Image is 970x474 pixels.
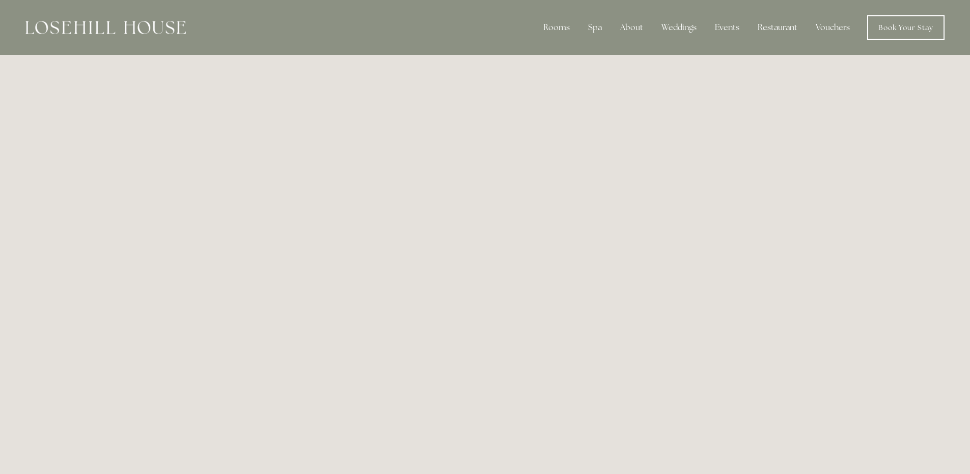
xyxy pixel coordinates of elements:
div: Spa [580,17,610,38]
div: Events [707,17,747,38]
div: Weddings [653,17,705,38]
div: Rooms [535,17,578,38]
img: Losehill House [25,21,186,34]
a: Book Your Stay [867,15,945,40]
div: About [612,17,651,38]
a: Vouchers [808,17,858,38]
div: Restaurant [750,17,806,38]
